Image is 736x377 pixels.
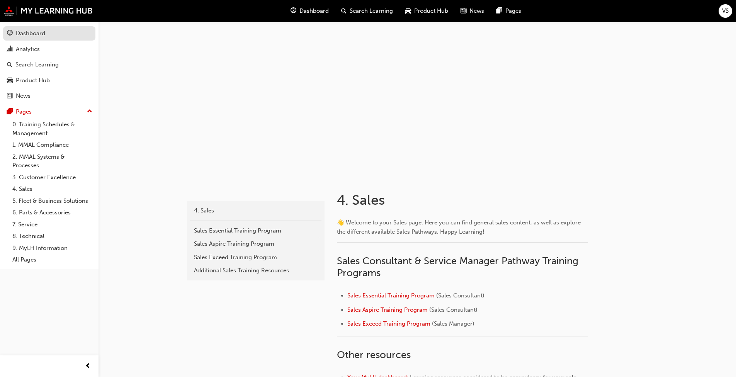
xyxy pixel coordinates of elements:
[299,7,329,15] span: Dashboard
[3,26,95,41] a: Dashboard
[9,139,95,151] a: 1. MMAL Compliance
[347,320,430,327] a: Sales Exceed Training Program
[9,207,95,219] a: 6. Parts & Accessories
[3,42,95,56] a: Analytics
[399,3,454,19] a: car-iconProduct Hub
[3,58,95,72] a: Search Learning
[9,119,95,139] a: 0. Training Schedules & Management
[337,349,411,361] span: Other resources
[414,7,448,15] span: Product Hub
[284,3,335,19] a: guage-iconDashboard
[9,254,95,266] a: All Pages
[722,7,729,15] span: VS
[341,6,347,16] span: search-icon
[719,4,732,18] button: VS
[291,6,296,16] span: guage-icon
[9,195,95,207] a: 5. Fleet & Business Solutions
[190,264,321,277] a: Additional Sales Training Resources
[347,306,428,313] a: Sales Aspire Training Program
[16,29,45,38] div: Dashboard
[190,204,321,217] a: 4. Sales
[9,183,95,195] a: 4. Sales
[87,107,92,117] span: up-icon
[3,73,95,88] a: Product Hub
[496,6,502,16] span: pages-icon
[7,30,13,37] span: guage-icon
[490,3,527,19] a: pages-iconPages
[190,251,321,264] a: Sales Exceed Training Program
[194,206,318,215] div: 4. Sales
[16,45,40,54] div: Analytics
[337,219,582,235] span: 👋 Welcome to your Sales page. Here you can find general sales content, as well as explore the dif...
[16,76,50,85] div: Product Hub
[7,77,13,84] span: car-icon
[9,242,95,254] a: 9. MyLH Information
[405,6,411,16] span: car-icon
[454,3,490,19] a: news-iconNews
[7,109,13,115] span: pages-icon
[337,255,581,279] span: Sales Consultant & Service Manager Pathway Training Programs
[432,320,474,327] span: (Sales Manager)
[16,107,32,116] div: Pages
[190,237,321,251] a: Sales Aspire Training Program
[429,306,478,313] span: (Sales Consultant)
[7,61,12,68] span: search-icon
[469,7,484,15] span: News
[16,92,31,100] div: News
[335,3,399,19] a: search-iconSearch Learning
[347,292,435,299] a: Sales Essential Training Program
[3,105,95,119] button: Pages
[7,46,13,53] span: chart-icon
[9,219,95,231] a: 7. Service
[9,230,95,242] a: 8. Technical
[337,192,590,209] h1: 4. Sales
[3,89,95,103] a: News
[505,7,521,15] span: Pages
[9,172,95,183] a: 3. Customer Excellence
[194,266,318,275] div: Additional Sales Training Resources
[3,25,95,105] button: DashboardAnalyticsSearch LearningProduct HubNews
[350,7,393,15] span: Search Learning
[15,60,59,69] div: Search Learning
[4,6,93,16] img: mmal
[7,93,13,100] span: news-icon
[85,362,91,371] span: prev-icon
[461,6,466,16] span: news-icon
[9,151,95,172] a: 2. MMAL Systems & Processes
[194,253,318,262] div: Sales Exceed Training Program
[194,239,318,248] div: Sales Aspire Training Program
[194,226,318,235] div: Sales Essential Training Program
[436,292,484,299] span: (Sales Consultant)
[190,224,321,238] a: Sales Essential Training Program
